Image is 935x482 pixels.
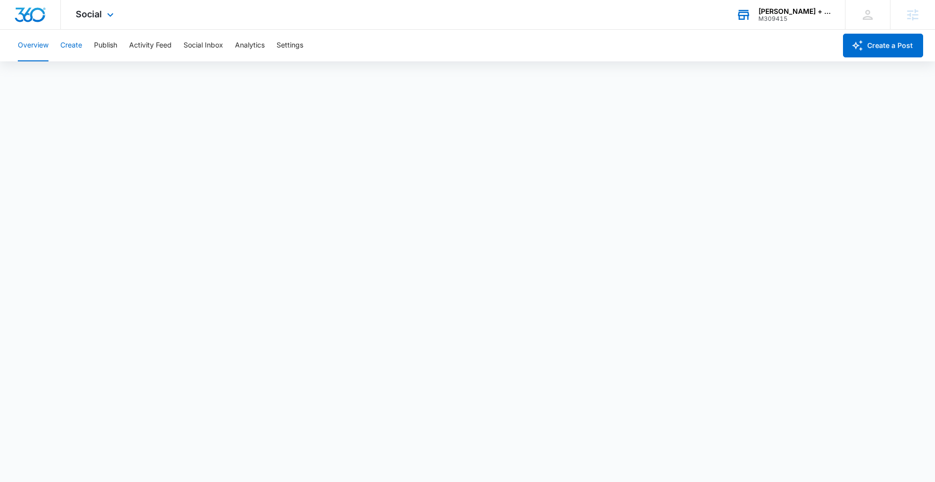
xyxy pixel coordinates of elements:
button: Activity Feed [129,30,172,61]
button: Publish [94,30,117,61]
button: Social Inbox [184,30,223,61]
div: account name [758,7,831,15]
button: Analytics [235,30,265,61]
button: Settings [277,30,303,61]
button: Overview [18,30,48,61]
button: Create [60,30,82,61]
button: Create a Post [843,34,923,57]
span: Social [76,9,102,19]
div: account id [758,15,831,22]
